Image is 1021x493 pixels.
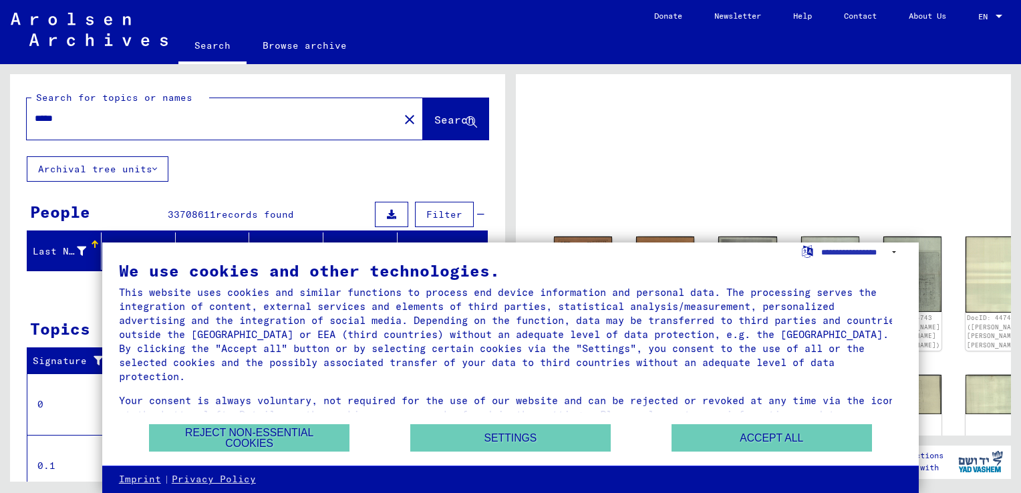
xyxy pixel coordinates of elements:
[11,13,168,46] img: Arolsen_neg.svg
[423,98,488,140] button: Search
[323,232,398,270] mat-header-cell: Date of Birth
[883,236,941,312] img: 001.jpg
[119,393,902,436] div: Your consent is always voluntary, not required for the use of our website and can be rejected or ...
[398,232,487,270] mat-header-cell: Prisoner #
[718,236,776,277] img: 001.jpg
[247,29,363,61] a: Browse archive
[33,244,86,259] div: Last Name
[403,240,474,262] div: Prisoner #
[434,113,474,126] span: Search
[30,317,90,341] div: Topics
[119,473,161,486] a: Imprint
[956,445,1006,478] img: yv_logo.png
[396,106,423,132] button: Clear
[119,285,902,383] div: This website uses cookies and similar functions to process end device information and personal da...
[168,208,216,220] span: 33708611
[149,424,349,452] button: Reject non-essential cookies
[402,112,418,128] mat-icon: close
[329,240,400,262] div: Date of Birth
[33,240,103,262] div: Last Name
[426,208,462,220] span: Filter
[33,351,122,372] div: Signature
[216,208,294,220] span: records found
[978,12,993,21] span: EN
[178,29,247,64] a: Search
[172,473,256,486] a: Privacy Policy
[181,240,253,262] div: Maiden Name
[27,373,120,435] td: 0
[27,232,102,270] mat-header-cell: Last Name
[636,236,694,279] img: 002.jpg
[801,236,859,277] img: 002.jpg
[27,156,168,182] button: Archival tree units
[410,424,611,452] button: Settings
[30,200,90,224] div: People
[554,236,612,278] img: 001.jpg
[672,424,872,452] button: Accept all
[255,240,326,262] div: Place of Birth
[36,92,192,104] mat-label: Search for topics or names
[107,240,178,262] div: First Name
[415,202,474,227] button: Filter
[102,232,176,270] mat-header-cell: First Name
[249,232,323,270] mat-header-cell: Place of Birth
[33,354,109,368] div: Signature
[119,263,902,279] div: We use cookies and other technologies.
[176,232,250,270] mat-header-cell: Maiden Name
